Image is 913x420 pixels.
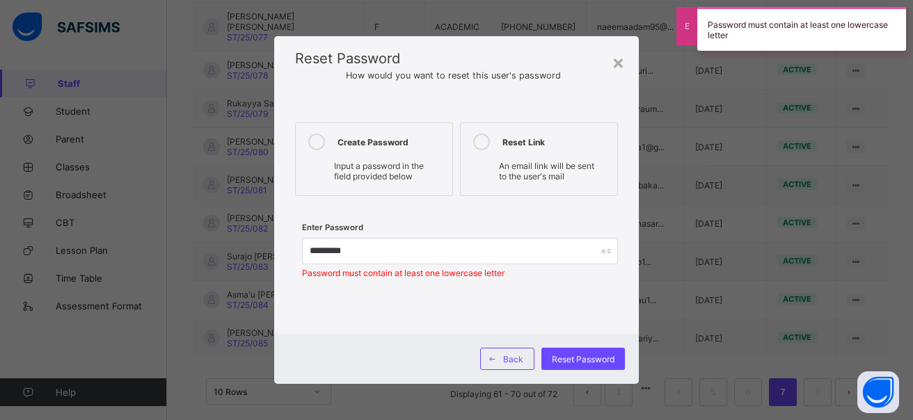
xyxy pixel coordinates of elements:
[552,354,614,364] span: Reset Password
[499,161,594,181] span: An email link will be sent to the user's mail
[302,223,363,232] label: Enter Password
[503,354,523,364] span: Back
[697,7,906,51] div: Password must contain at least one lowercase letter
[334,161,424,181] span: Input a password in the field provided below
[295,70,619,81] span: How would you want to reset this user's password
[612,50,625,74] div: ×
[502,134,610,150] div: Reset Link
[857,371,899,413] button: Open asap
[295,50,400,67] span: Reset Password
[302,268,505,278] span: Password must contain at least one lowercase letter
[338,134,445,150] div: Create Password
